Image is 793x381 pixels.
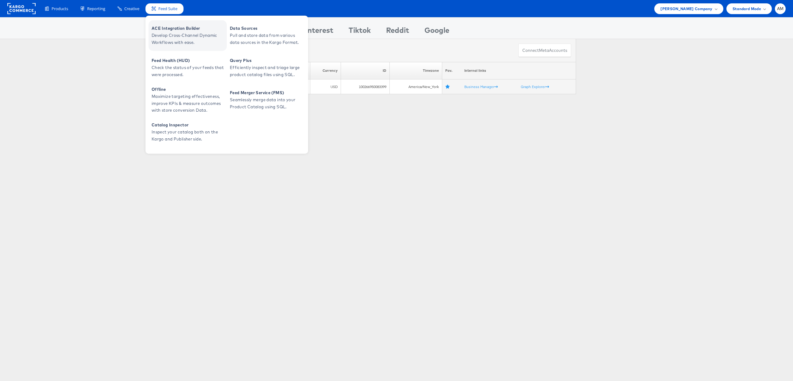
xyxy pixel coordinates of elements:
[521,84,549,89] a: Graph Explorer
[341,62,389,79] th: ID
[230,57,304,64] span: Query Plus
[301,25,333,39] div: Pinterest
[230,25,304,32] span: Data Sources
[149,20,227,51] a: ACE Integration Builder Develop Cross-Channel Dynamic Workflows with ease.
[152,93,225,114] span: Maximize targeting effectiveness, improve KPIs & measure outcomes with store conversion Data.
[424,25,449,39] div: Google
[230,89,304,96] span: Feed Merger Service (FMS)
[152,57,225,64] span: Feed Health (HUD)
[660,6,712,12] span: [PERSON_NAME] Company
[152,121,225,129] span: Catalog Inspector
[539,48,549,53] span: meta
[149,52,227,83] a: Feed Health (HUD) Check the status of your feeds that were processed.
[227,85,305,115] a: Feed Merger Service (FMS) Seamlessly merge data into your Product Catalog using SQL.
[152,32,225,46] span: Develop Cross-Channel Dynamic Workflows with ease.
[230,64,304,78] span: Efficiently inspect and triage large product catalog files using SQL.
[386,25,409,39] div: Reddit
[87,6,105,12] span: Reporting
[389,79,442,94] td: America/New_York
[389,62,442,79] th: Timezone
[341,79,389,94] td: 100266950083399
[464,84,498,89] a: Business Manager
[310,79,341,94] td: USD
[52,6,68,12] span: Products
[733,6,761,12] span: Standard Mode
[152,86,225,93] span: Offline
[518,44,571,57] button: ConnectmetaAccounts
[310,62,341,79] th: Currency
[158,6,177,12] span: Feed Suite
[349,25,371,39] div: Tiktok
[149,117,227,148] a: Catalog Inspector Inspect your catalog both on the Kargo and Publisher side.
[124,6,139,12] span: Creative
[152,25,225,32] span: ACE Integration Builder
[230,96,304,110] span: Seamlessly merge data into your Product Catalog using SQL.
[152,64,225,78] span: Check the status of your feeds that were processed.
[777,7,784,11] span: AM
[149,85,227,115] a: Offline Maximize targeting effectiveness, improve KPIs & measure outcomes with store conversion D...
[227,52,305,83] a: Query Plus Efficiently inspect and triage large product catalog files using SQL.
[230,32,304,46] span: Pull and store data from various data sources in the Kargo Format.
[152,129,225,143] span: Inspect your catalog both on the Kargo and Publisher side.
[227,20,305,51] a: Data Sources Pull and store data from various data sources in the Kargo Format.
